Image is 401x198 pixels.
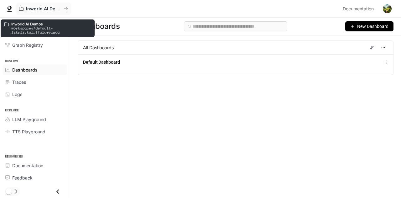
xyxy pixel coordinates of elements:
[3,77,67,88] a: Traces
[12,79,26,85] span: Traces
[3,64,67,75] a: Dashboards
[12,116,46,123] span: LLM Playground
[26,6,61,12] p: Inworld AI Demos
[6,188,12,195] span: Dark mode toggle
[3,126,67,137] a: TTS Playground
[340,3,378,15] a: Documentation
[12,67,38,73] span: Dashboards
[83,45,114,51] span: All Dashboards
[3,160,67,171] a: Documentation
[345,21,393,31] button: New Dashboard
[51,185,65,198] button: Close drawer
[12,42,43,48] span: Graph Registry
[357,23,388,30] span: New Dashboard
[3,40,67,51] a: Graph Registry
[83,59,120,65] a: Default Dashboard
[12,91,22,98] span: Logs
[381,3,393,15] button: User avatar
[78,20,120,33] span: Dashboards
[12,174,33,181] span: Feedback
[383,4,392,13] img: User avatar
[3,114,67,125] a: LLM Playground
[3,89,67,100] a: Logs
[16,3,71,15] button: All workspaces
[12,162,43,169] span: Documentation
[11,26,91,34] p: workspaces/default-izkrizvkulrtfgluevzwcg
[343,5,374,13] span: Documentation
[12,128,45,135] span: TTS Playground
[3,172,67,183] a: Feedback
[11,22,91,26] p: Inworld AI Demos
